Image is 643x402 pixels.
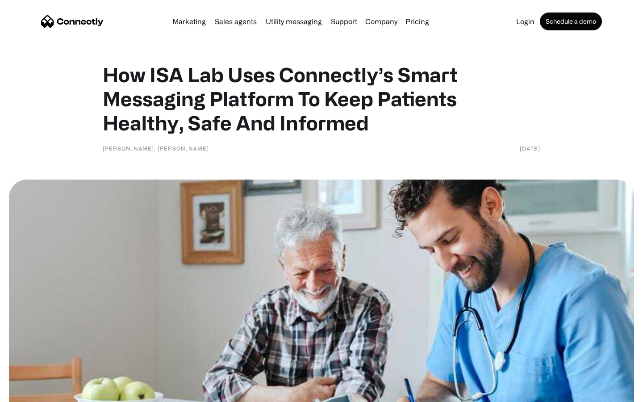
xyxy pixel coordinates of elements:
[363,15,400,28] div: Company
[513,18,538,25] a: Login
[365,15,397,28] div: Company
[540,13,602,30] a: Schedule a demo
[211,18,260,25] a: Sales agents
[262,18,326,25] a: Utility messaging
[18,386,54,399] ul: Language list
[169,18,209,25] a: Marketing
[327,18,361,25] a: Support
[9,386,54,399] aside: Language selected: English
[103,63,540,135] h1: How ISA Lab Uses Connectly’s Smart Messaging Platform To Keep Patients Healthy, Safe And Informed
[103,144,209,153] div: [PERSON_NAME], [PERSON_NAME]
[41,15,104,28] a: home
[402,18,433,25] a: Pricing
[520,144,540,153] div: [DATE]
